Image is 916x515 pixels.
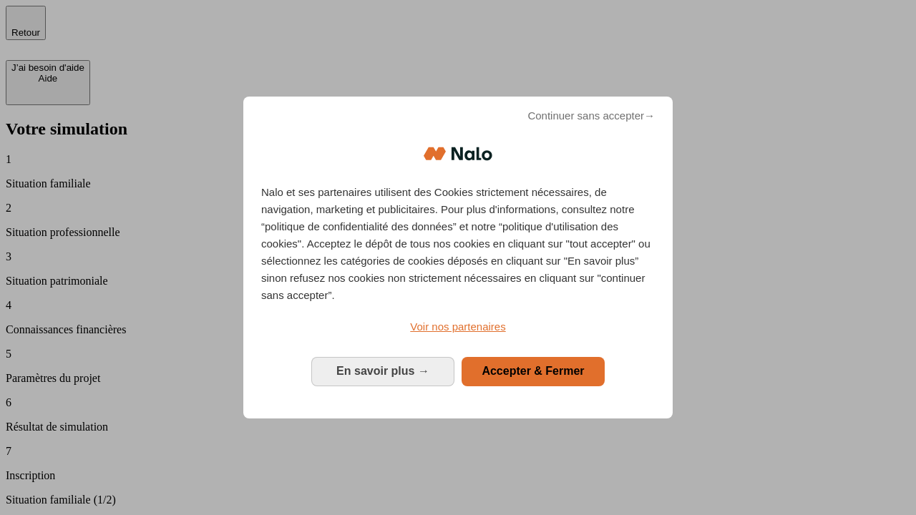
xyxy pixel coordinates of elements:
[410,320,505,333] span: Voir nos partenaires
[462,357,605,386] button: Accepter & Fermer: Accepter notre traitement des données et fermer
[261,184,655,304] p: Nalo et ses partenaires utilisent des Cookies strictement nécessaires, de navigation, marketing e...
[311,357,454,386] button: En savoir plus: Configurer vos consentements
[261,318,655,335] a: Voir nos partenaires
[527,107,655,124] span: Continuer sans accepter→
[424,132,492,175] img: Logo
[336,365,429,377] span: En savoir plus →
[243,97,673,418] div: Bienvenue chez Nalo Gestion du consentement
[482,365,584,377] span: Accepter & Fermer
